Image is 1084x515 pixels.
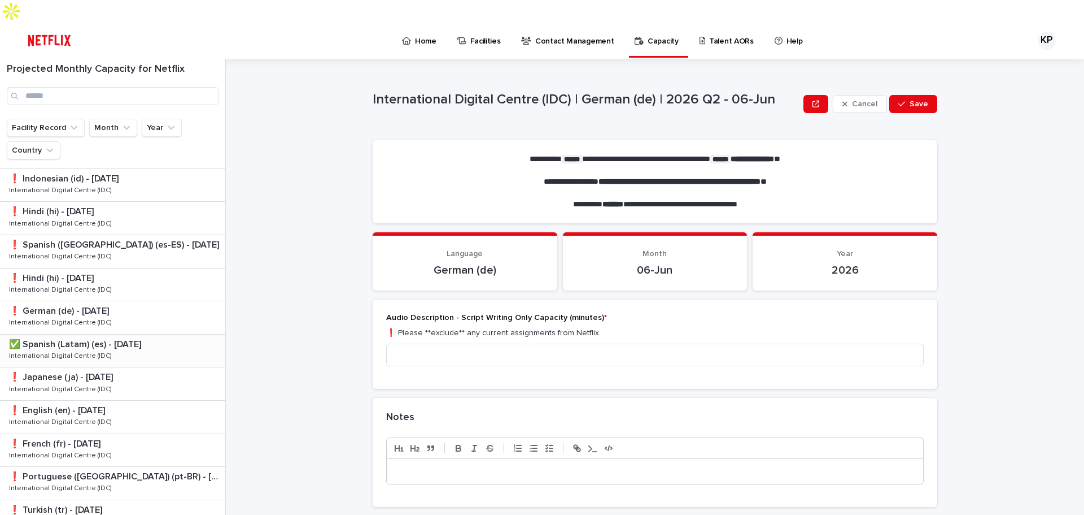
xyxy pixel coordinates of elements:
a: Contact Management [520,23,619,58]
p: International Digital Centre (IDC) [9,383,114,393]
p: German (de) [386,263,544,277]
p: ❗️ Hindi (hi) - [DATE] [9,204,96,217]
button: Facility Record [7,119,85,137]
p: ❗️ English (en) - [DATE] [9,403,107,416]
a: Home [401,23,442,58]
span: Year [837,250,853,258]
a: Capacity [633,23,683,56]
span: Audio Description - Script Writing Only Capacity (minutes) [386,314,607,322]
p: ❗️ German (de) - [DATE] [9,304,111,317]
a: Facilities [456,23,506,58]
button: Save [889,95,937,113]
img: ifQbXi3ZQGMSEF7WDB7W [23,29,76,52]
p: Facilities [470,23,501,46]
p: International Digital Centre (IDC) [9,449,114,460]
button: Year [142,119,182,137]
p: International Digital Centre (IDC) [9,284,114,294]
h2: Notes [386,412,414,424]
p: ❗️ French (fr) - [DATE] [9,436,103,449]
p: 2026 [766,263,924,277]
p: International Digital Centre (IDC) [9,317,114,327]
p: International Digital Centre (IDC) [9,184,114,194]
input: Search [7,87,218,105]
p: Talent AORs [709,23,754,46]
p: International Digital Centre (IDC) [9,482,114,492]
p: ❗️ Indonesian (id) - [DATE] [9,171,121,184]
p: International Digital Centre (IDC) [9,218,114,228]
p: Help [786,23,803,46]
p: ✅ Spanish (Latam) (es) - [DATE] [9,337,143,350]
p: Capacity [648,23,679,46]
p: Contact Management [535,23,614,46]
p: ❗️ Hindi (hi) - [DATE] [9,271,96,284]
p: ❗️ Please **exclude** any current assignments from Netflix. [386,327,924,339]
p: ❗️ Spanish ([GEOGRAPHIC_DATA]) (es-ES) - [DATE] [9,237,221,250]
a: Help [773,23,808,58]
button: Country [7,141,60,159]
p: 06-Jun [576,263,734,277]
button: Month [89,119,137,137]
span: Save [910,100,928,108]
div: KP [1038,32,1056,50]
span: Cancel [852,100,877,108]
h1: Projected Monthly Capacity for Netflix [7,63,218,76]
p: International Digital Centre (IDC) | German (de) | 2026 Q2 - 06-Jun [373,92,799,108]
a: Talent AORs [698,23,759,58]
p: International Digital Centre (IDC) [9,350,114,360]
p: ❗️ Japanese (ja) - [DATE] [9,370,115,383]
p: International Digital Centre (IDC) [9,250,114,261]
span: Language [447,250,483,258]
p: International Digital Centre (IDC) [9,416,114,426]
button: Cancel [833,95,887,113]
span: Month [642,250,667,258]
p: ❗️ Portuguese ([GEOGRAPHIC_DATA]) (pt-BR) - [DATE] [9,469,223,482]
p: Home [415,23,436,46]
